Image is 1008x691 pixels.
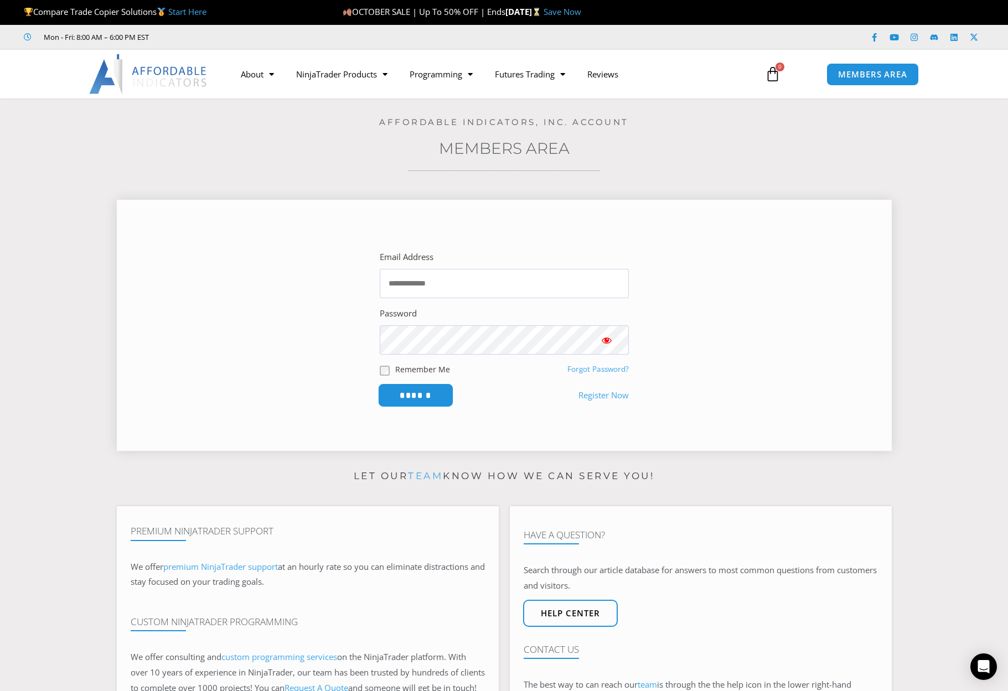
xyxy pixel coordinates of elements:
[380,306,417,321] label: Password
[748,58,797,90] a: 0
[285,61,399,87] a: NinjaTrader Products
[131,526,485,537] h4: Premium NinjaTrader Support
[776,63,784,71] span: 0
[380,250,433,265] label: Email Address
[131,651,337,662] span: We offer consulting and
[131,616,485,627] h4: Custom NinjaTrader Programming
[343,6,505,17] span: OCTOBER SALE | Up To 50% OFF | Ends
[484,61,576,87] a: Futures Trading
[395,363,450,375] label: Remember Me
[838,70,907,79] span: MEMBERS AREA
[230,61,752,87] nav: Menu
[970,653,997,680] div: Open Intercom Messenger
[524,644,878,655] h4: Contact Us
[41,30,149,44] span: Mon - Fri: 8:00 AM – 6:00 PM EST
[131,561,163,572] span: We offer
[117,467,892,485] p: Let our know how we can serve you!
[343,8,351,16] img: 🍂
[578,388,629,403] a: Register Now
[544,6,581,17] a: Save Now
[524,563,878,594] p: Search through our article database for answers to most common questions from customers and visit...
[826,63,919,86] a: MEMBERS AREA
[523,600,618,627] a: Help center
[541,609,600,617] span: Help center
[379,117,629,127] a: Affordable Indicators, Inc. Account
[533,8,541,16] img: ⌛
[24,6,206,17] span: Compare Trade Copier Solutions
[585,325,629,355] button: Show password
[505,6,544,17] strong: [DATE]
[408,470,443,481] a: team
[163,561,278,572] a: premium NinjaTrader support
[576,61,629,87] a: Reviews
[567,364,629,374] a: Forgot Password?
[157,8,166,16] img: 🥇
[399,61,484,87] a: Programming
[439,139,570,158] a: Members Area
[89,54,208,94] img: LogoAI | Affordable Indicators – NinjaTrader
[168,6,206,17] a: Start Here
[524,529,878,541] h4: Have A Question?
[230,61,285,87] a: About
[131,561,485,588] span: at an hourly rate so you can eliminate distractions and stay focused on your trading goals.
[164,32,330,43] iframe: Customer reviews powered by Trustpilot
[638,679,657,690] a: team
[221,651,337,662] a: custom programming services
[24,8,33,16] img: 🏆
